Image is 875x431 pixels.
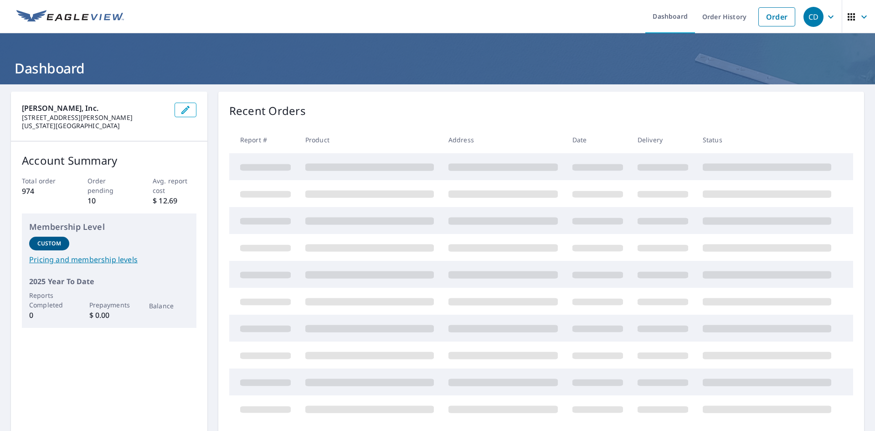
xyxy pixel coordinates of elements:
[153,176,196,195] p: Avg. report cost
[149,301,189,311] p: Balance
[29,254,189,265] a: Pricing and membership levels
[11,59,864,78] h1: Dashboard
[565,126,630,153] th: Date
[298,126,441,153] th: Product
[22,103,167,114] p: [PERSON_NAME], Inc.
[29,221,189,233] p: Membership Level
[22,176,66,186] p: Total order
[229,126,298,153] th: Report #
[22,122,167,130] p: [US_STATE][GEOGRAPHIC_DATA]
[16,10,124,24] img: EV Logo
[29,276,189,287] p: 2025 Year To Date
[153,195,196,206] p: $ 12.69
[22,114,167,122] p: [STREET_ADDRESS][PERSON_NAME]
[29,291,69,310] p: Reports Completed
[87,176,131,195] p: Order pending
[87,195,131,206] p: 10
[630,126,695,153] th: Delivery
[89,310,129,321] p: $ 0.00
[29,310,69,321] p: 0
[229,103,306,119] p: Recent Orders
[803,7,824,27] div: CD
[441,126,565,153] th: Address
[758,7,795,26] a: Order
[695,126,839,153] th: Status
[22,152,196,169] p: Account Summary
[37,239,61,248] p: Custom
[89,300,129,310] p: Prepayments
[22,186,66,197] p: 974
